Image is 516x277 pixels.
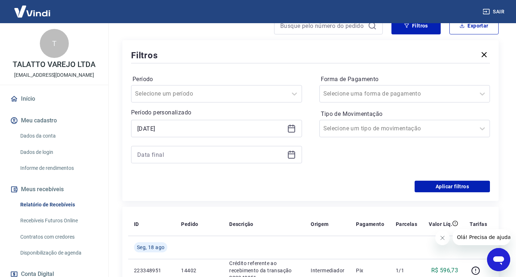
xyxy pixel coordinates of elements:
[181,221,198,228] p: Pedido
[17,230,100,244] a: Contratos com credores
[356,221,384,228] p: Pagamento
[429,221,452,228] p: Valor Líq.
[396,221,417,228] p: Parcelas
[470,221,487,228] p: Tarifas
[9,181,100,197] button: Meus recebíveis
[14,71,94,79] p: [EMAIL_ADDRESS][DOMAIN_NAME]
[137,244,164,251] span: Seg, 18 ago
[453,229,510,245] iframe: Mensagem da empresa
[131,108,302,117] p: Período personalizado
[396,267,417,274] p: 1/1
[17,145,100,160] a: Dados de login
[481,5,507,18] button: Sair
[321,75,489,84] label: Forma de Pagamento
[391,17,441,34] button: Filtros
[181,267,218,274] p: 14402
[131,50,158,61] h5: Filtros
[435,231,450,245] iframe: Fechar mensagem
[17,129,100,143] a: Dados da conta
[40,29,69,58] div: T
[134,221,139,228] p: ID
[449,17,499,34] button: Exportar
[9,113,100,129] button: Meu cadastro
[229,221,253,228] p: Descrição
[17,197,100,212] a: Relatório de Recebíveis
[280,20,365,31] input: Busque pelo número do pedido
[133,75,301,84] label: Período
[13,61,96,68] p: TALATTO VAREJO LTDA
[311,267,344,274] p: Intermediador
[134,267,169,274] p: 223348951
[17,161,100,176] a: Informe de rendimentos
[137,123,284,134] input: Data inicial
[415,181,490,192] button: Aplicar filtros
[487,248,510,271] iframe: Botão para abrir a janela de mensagens
[311,221,328,228] p: Origem
[356,267,384,274] p: Pix
[17,213,100,228] a: Recebíveis Futuros Online
[431,266,458,275] p: R$ 596,73
[17,245,100,260] a: Disponibilização de agenda
[137,149,284,160] input: Data final
[321,110,489,118] label: Tipo de Movimentação
[9,91,100,107] a: Início
[4,5,61,11] span: Olá! Precisa de ajuda?
[9,0,56,22] img: Vindi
